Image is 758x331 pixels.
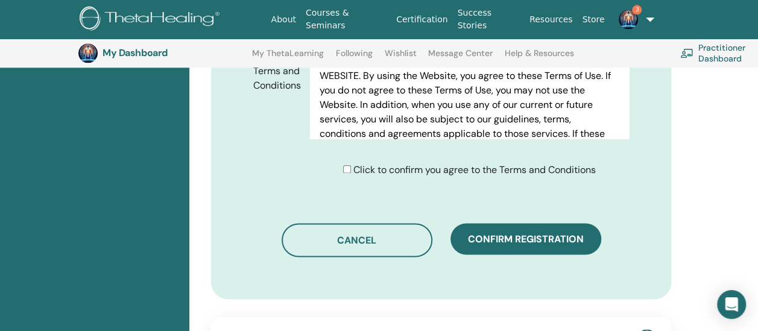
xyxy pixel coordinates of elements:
a: Certification [391,8,452,31]
a: Store [577,8,609,31]
button: Cancel [282,223,432,257]
label: Terms and Conditions [244,60,310,97]
h3: My Dashboard [103,47,223,58]
img: default.jpg [619,10,638,29]
img: logo.png [80,6,224,33]
div: Open Intercom Messenger [717,290,746,319]
a: Wishlist [385,48,417,68]
span: Cancel [337,234,376,247]
a: Success Stories [452,2,524,37]
button: Confirm registration [450,223,601,254]
a: Resources [525,8,578,31]
p: PLEASE READ THESE TERMS OF USE CAREFULLY BEFORE USING THE WEBSITE. By using the Website, you agre... [320,54,619,184]
span: 3 [632,5,642,14]
img: chalkboard-teacher.svg [680,48,693,58]
a: Help & Resources [505,48,574,68]
a: Following [336,48,373,68]
a: My ThetaLearning [252,48,324,68]
a: Message Center [428,48,493,68]
img: default.jpg [78,43,98,63]
a: Courses & Seminars [301,2,391,37]
span: Confirm registration [468,233,584,245]
a: About [266,8,300,31]
span: Click to confirm you agree to the Terms and Conditions [353,163,596,176]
